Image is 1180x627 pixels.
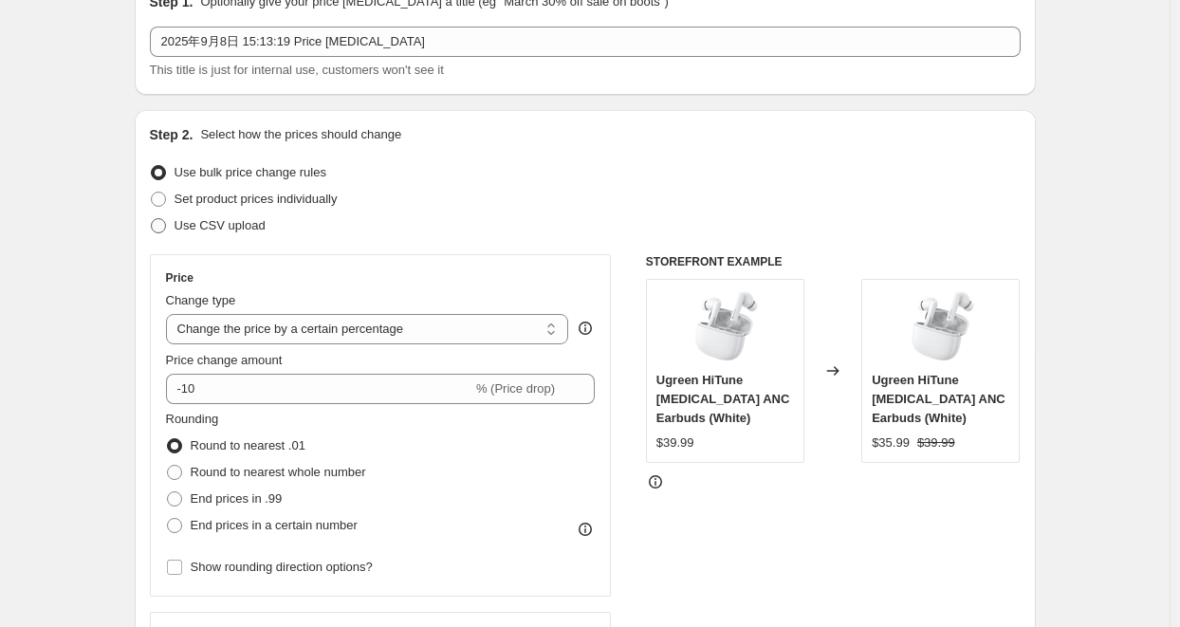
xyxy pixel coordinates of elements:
[166,353,283,367] span: Price change amount
[872,373,1005,425] span: Ugreen HiTune [MEDICAL_DATA] ANC Earbuds (White)
[191,465,366,479] span: Round to nearest whole number
[191,438,305,452] span: Round to nearest .01
[872,433,910,452] div: $35.99
[166,270,194,286] h3: Price
[576,319,595,338] div: help
[191,518,358,532] span: End prices in a certain number
[175,218,266,232] span: Use CSV upload
[175,192,338,206] span: Set product prices individually
[166,374,472,404] input: -15
[687,289,763,365] img: ugreen-hitune-t3-anc-earbuds-335008_80x.png
[903,289,979,365] img: ugreen-hitune-t3-anc-earbuds-335008_80x.png
[476,381,555,396] span: % (Price drop)
[150,63,444,77] span: This title is just for internal use, customers won't see it
[200,125,401,144] p: Select how the prices should change
[917,433,955,452] strike: $39.99
[191,560,373,574] span: Show rounding direction options?
[191,491,283,506] span: End prices in .99
[166,293,236,307] span: Change type
[150,125,194,144] h2: Step 2.
[656,433,694,452] div: $39.99
[150,27,1021,57] input: 30% off holiday sale
[166,412,219,426] span: Rounding
[175,165,326,179] span: Use bulk price change rules
[656,373,790,425] span: Ugreen HiTune [MEDICAL_DATA] ANC Earbuds (White)
[646,254,1021,269] h6: STOREFRONT EXAMPLE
